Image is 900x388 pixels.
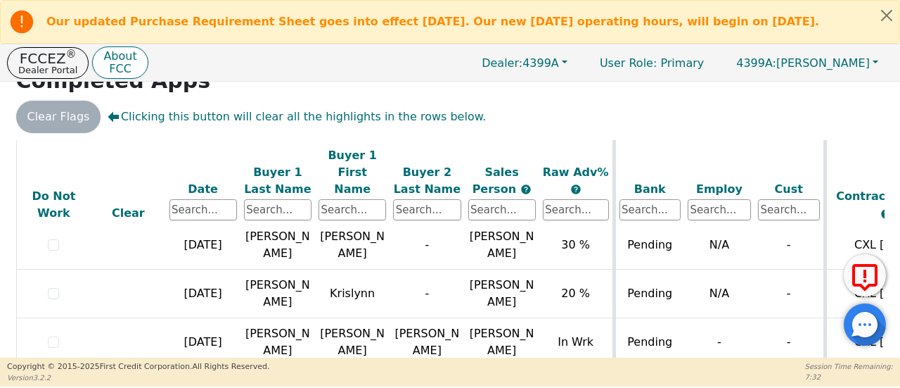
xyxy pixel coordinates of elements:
[92,46,148,80] button: AboutFCC
[66,48,77,61] sup: ®
[103,63,136,75] p: FCC
[874,1,899,30] button: Close alert
[482,56,559,70] span: 4399A
[721,52,893,74] button: 4399A:[PERSON_NAME]
[472,165,520,195] span: Sales Person
[169,180,237,197] div: Date
[244,199,311,220] input: Search...
[754,221,825,270] td: -
[614,221,684,270] td: Pending
[468,199,536,220] input: Search...
[108,108,486,125] span: Clicking this button will clear all the highlights in the rows below.
[18,51,77,65] p: FCCEZ
[600,56,657,70] span: User Role :
[244,163,311,197] div: Buyer 1 Last Name
[614,270,684,318] td: Pending
[240,318,315,367] td: [PERSON_NAME]
[390,318,464,367] td: [PERSON_NAME]
[736,56,776,70] span: 4399A:
[192,362,269,371] span: All Rights Reserved.
[805,372,893,382] p: 7:32
[315,270,390,318] td: Krislynn
[754,270,825,318] td: -
[18,65,77,75] p: Dealer Portal
[758,199,820,220] input: Search...
[543,199,609,220] input: Search...
[7,361,269,373] p: Copyright © 2015- 2025 First Credit Corporation.
[561,238,590,251] span: 30 %
[619,180,681,197] div: Bank
[684,221,754,270] td: N/A
[558,335,593,349] span: In Wrk
[736,56,870,70] span: [PERSON_NAME]
[467,52,582,74] button: Dealer:4399A
[470,327,534,357] span: [PERSON_NAME]
[844,254,886,296] button: Report Error to FCC
[393,163,461,197] div: Buyer 2 Last Name
[482,56,522,70] span: Dealer:
[16,68,211,93] strong: Completed Apps
[586,49,718,77] a: User Role: Primary
[470,278,534,308] span: [PERSON_NAME]
[619,199,681,220] input: Search...
[561,287,590,300] span: 20 %
[319,199,386,220] input: Search...
[166,270,240,318] td: [DATE]
[390,221,464,270] td: -
[393,199,461,220] input: Search...
[614,318,684,367] td: Pending
[240,221,315,270] td: [PERSON_NAME]
[470,230,534,260] span: [PERSON_NAME]
[94,205,162,222] div: Clear
[315,318,390,367] td: [PERSON_NAME]
[390,270,464,318] td: -
[103,51,136,62] p: About
[20,188,88,222] div: Do Not Work
[319,146,386,197] div: Buyer 1 First Name
[754,318,825,367] td: -
[688,180,751,197] div: Employ
[315,221,390,270] td: [PERSON_NAME]
[166,318,240,367] td: [DATE]
[688,199,751,220] input: Search...
[166,221,240,270] td: [DATE]
[46,15,819,28] b: Our updated Purchase Requirement Sheet goes into effect [DATE]. Our new [DATE] operating hours, w...
[240,270,315,318] td: [PERSON_NAME]
[7,373,269,383] p: Version 3.2.2
[7,47,89,79] button: FCCEZ®Dealer Portal
[543,165,609,178] span: Raw Adv%
[169,199,237,220] input: Search...
[684,270,754,318] td: N/A
[586,49,718,77] p: Primary
[684,318,754,367] td: -
[805,361,893,372] p: Session Time Remaining:
[758,180,820,197] div: Cust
